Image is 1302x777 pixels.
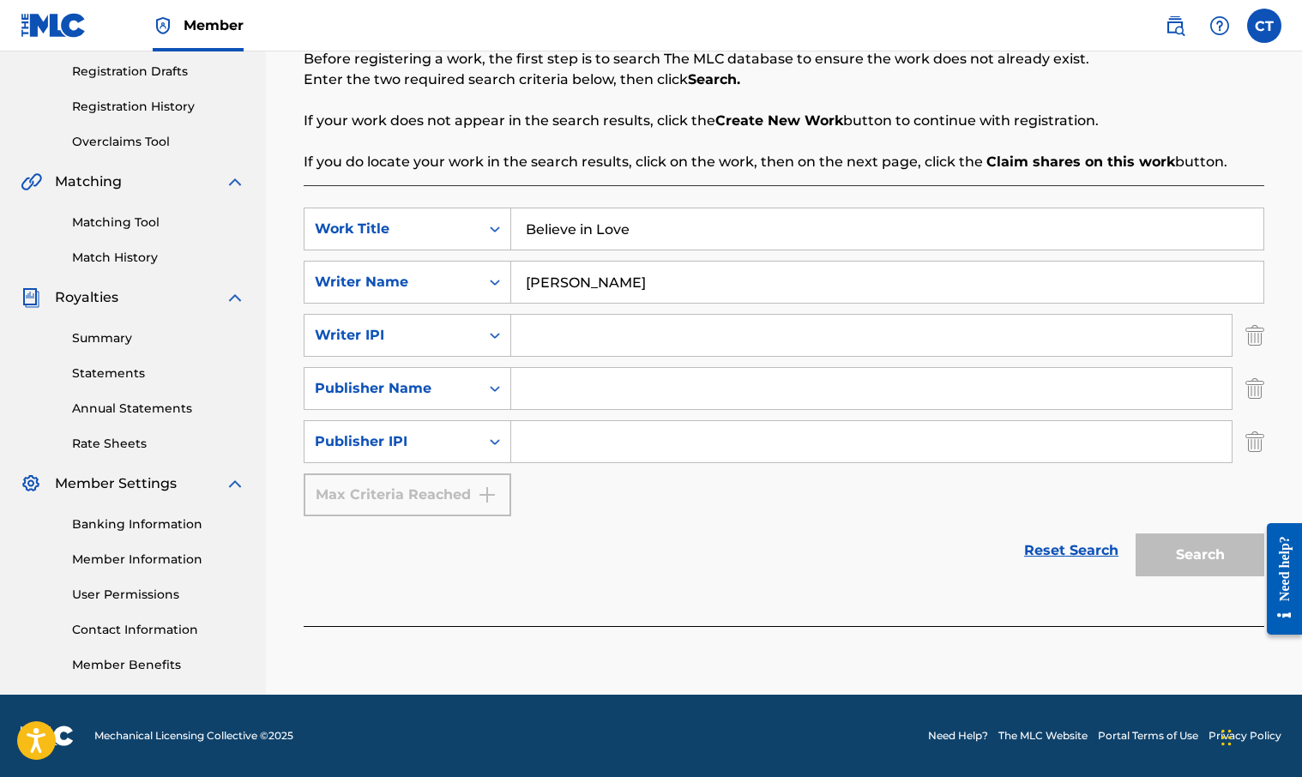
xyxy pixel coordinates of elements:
a: Need Help? [928,728,988,744]
a: Annual Statements [72,400,245,418]
div: Writer Name [315,272,469,292]
img: expand [225,473,245,494]
a: Statements [72,364,245,382]
div: User Menu [1247,9,1281,43]
div: Help [1203,9,1237,43]
a: Portal Terms of Use [1098,728,1198,744]
a: The MLC Website [998,728,1088,744]
img: Matching [21,172,42,192]
img: Member Settings [21,473,41,494]
a: Banking Information [72,515,245,533]
a: Registration History [72,98,245,116]
span: Member [184,15,244,35]
img: Top Rightsholder [153,15,173,36]
form: Search Form [304,208,1264,585]
a: Registration Drafts [72,63,245,81]
a: Member Information [72,551,245,569]
div: Writer IPI [315,325,469,346]
img: Royalties [21,287,41,308]
img: help [1209,15,1230,36]
iframe: Resource Center [1254,508,1302,649]
img: expand [225,287,245,308]
img: Delete Criterion [1245,314,1264,357]
iframe: Chat Widget [1216,695,1302,777]
a: Public Search [1158,9,1192,43]
div: Publisher IPI [315,431,469,452]
p: Before registering a work, the first step is to search The MLC database to ensure the work does n... [304,49,1264,69]
strong: Claim shares on this work [986,154,1175,170]
span: Mechanical Licensing Collective © 2025 [94,728,293,744]
span: Member Settings [55,473,177,494]
a: Privacy Policy [1209,728,1281,744]
strong: Search. [688,71,740,87]
span: Matching [55,172,122,192]
img: MLC Logo [21,13,87,38]
a: Overclaims Tool [72,133,245,151]
div: Work Title [315,219,469,239]
img: Delete Criterion [1245,420,1264,463]
img: Delete Criterion [1245,367,1264,410]
a: Member Benefits [72,656,245,674]
div: Drag [1221,712,1232,763]
img: logo [21,726,74,746]
a: Rate Sheets [72,435,245,453]
div: Publisher Name [315,378,469,399]
img: expand [225,172,245,192]
p: Enter the two required search criteria below, then click [304,69,1264,90]
a: User Permissions [72,586,245,604]
img: search [1165,15,1185,36]
a: Summary [72,329,245,347]
a: Contact Information [72,621,245,639]
p: If your work does not appear in the search results, click the button to continue with registration. [304,111,1264,131]
p: If you do locate your work in the search results, click on the work, then on the next page, click... [304,152,1264,172]
span: Royalties [55,287,118,308]
strong: Create New Work [715,112,843,129]
a: Match History [72,249,245,267]
a: Reset Search [1016,532,1127,569]
a: Matching Tool [72,214,245,232]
